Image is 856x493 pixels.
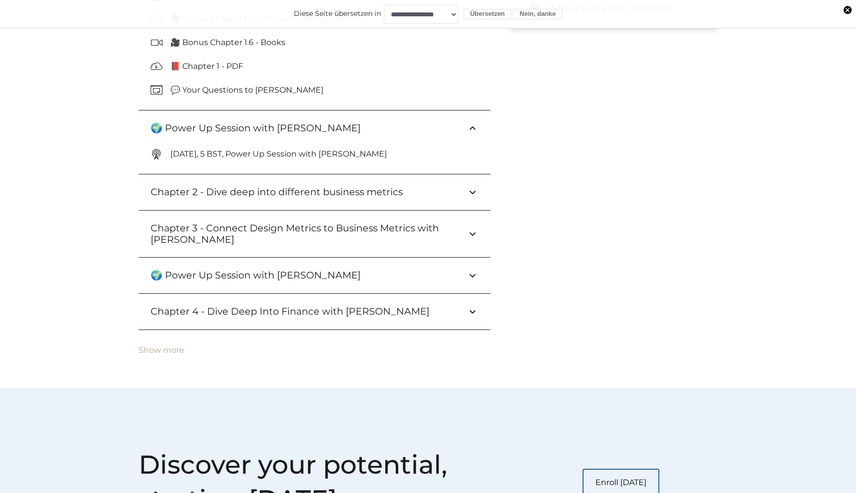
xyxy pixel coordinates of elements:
[464,9,511,19] button: Übersetzen
[170,60,251,72] p: 📕 Chapter 1 - PDF
[139,211,490,257] button: Chapter 3 - Connect Design Metrics to Business Metrics with [PERSON_NAME]
[139,110,490,146] button: 🌍 Power Up Session with [PERSON_NAME]
[151,306,445,317] h3: Chapter 4 - Dive Deep Into Finance with [PERSON_NAME]
[170,84,331,96] p: 💬 Your Questions to [PERSON_NAME]
[139,174,490,210] button: Chapter 2 - Dive deep into different business metrics
[170,148,395,160] p: [DATE], 5 BST, Power Up Session with [PERSON_NAME]
[151,186,419,198] h3: Chapter 2 - Dive deep into different business metrics
[10,4,846,23] form: Diese Seite übersetzen in
[170,37,293,49] p: 🎥 Bonus Chapter 1.6 - Books
[151,122,376,134] h3: 🌍 Power Up Session with [PERSON_NAME]
[139,294,490,329] button: Chapter 4 - Dive Deep Into Finance with [PERSON_NAME]
[139,258,490,293] button: 🌍 Power Up Session with [PERSON_NAME]
[139,346,184,355] button: Show more
[513,9,562,19] button: Nein, danke
[151,270,376,281] h3: 🌍 Power Up Session with [PERSON_NAME]
[151,222,467,245] h3: Chapter 3 - Connect Design Metrics to Business Metrics with [PERSON_NAME]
